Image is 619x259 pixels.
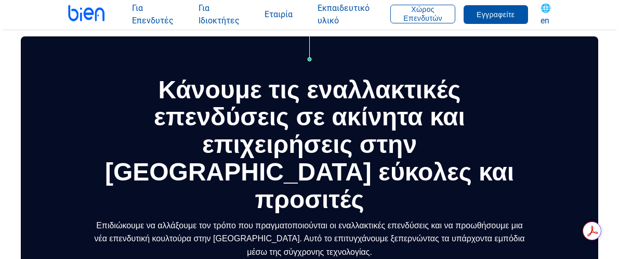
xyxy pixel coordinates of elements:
[132,3,174,25] span: Για Επενδυτές
[91,219,528,259] p: Επιδιώκουμε να αλλάξουμε τον τρόπο που πραγματοποιούνται οι εναλλακτικές επενδύσεις και να προωθή...
[464,9,528,19] a: Εγγραφείτε
[464,5,528,24] button: Εγγραφείτε
[477,10,515,19] span: Εγγραφείτε
[199,3,240,25] span: Για Ιδιοκτήτες
[541,3,551,25] span: 🌐 en
[318,3,370,25] span: Εκπαιδευτικό υλικό
[265,9,293,19] span: Εταιρία
[91,76,528,214] h1: Κάνουμε τις εναλλακτικές επενδύσεις σε ακίνητα και επιχειρήσεις στην [GEOGRAPHIC_DATA] εύκολες κα...
[390,5,455,23] button: Χώρος Επενδυτών
[403,5,442,22] span: Χώρος Επενδυτών
[390,13,455,23] a: Χώρος Επενδυτών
